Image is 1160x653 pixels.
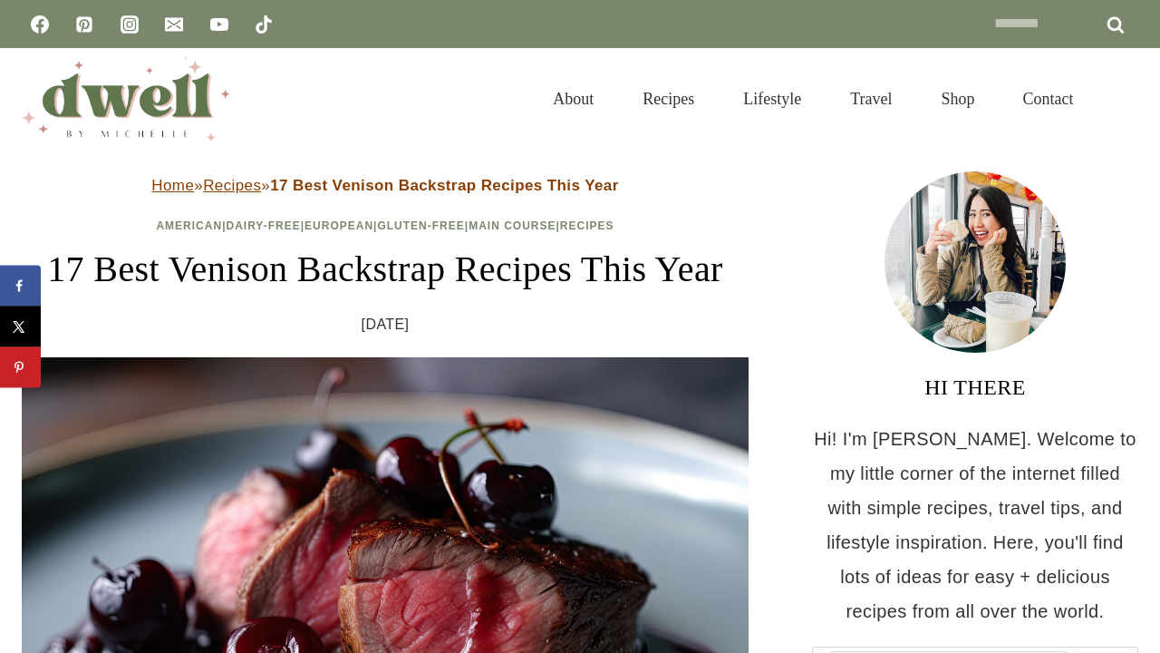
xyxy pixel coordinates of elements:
a: YouTube [201,6,237,43]
img: DWELL by michelle [22,57,230,141]
h3: HI THERE [812,371,1138,404]
a: American [156,219,222,232]
a: Pinterest [66,6,102,43]
a: Facebook [22,6,58,43]
strong: 17 Best Venison Backstrap Recipes This Year [270,177,618,194]
a: Contact [999,67,1098,131]
span: » » [151,177,618,194]
a: Recipes [618,67,719,131]
a: Travel [826,67,916,131]
a: About [528,67,618,131]
a: Recipes [560,219,614,232]
a: Shop [916,67,999,131]
a: TikTok [246,6,282,43]
a: Dairy-Free [226,219,300,232]
button: View Search Form [1107,83,1138,114]
a: Lifestyle [719,67,826,131]
a: European [304,219,373,232]
h1: 17 Best Venison Backstrap Recipes This Year [22,242,749,297]
nav: Primary Navigation [528,67,1098,131]
a: Home [151,177,194,194]
a: Recipes [203,177,261,194]
span: | | | | | [156,219,614,232]
a: Main Course [469,219,556,232]
a: Gluten-Free [377,219,464,232]
a: Instagram [111,6,148,43]
time: [DATE] [362,311,410,338]
p: Hi! I'm [PERSON_NAME]. Welcome to my little corner of the internet filled with simple recipes, tr... [812,422,1138,629]
a: Email [156,6,192,43]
